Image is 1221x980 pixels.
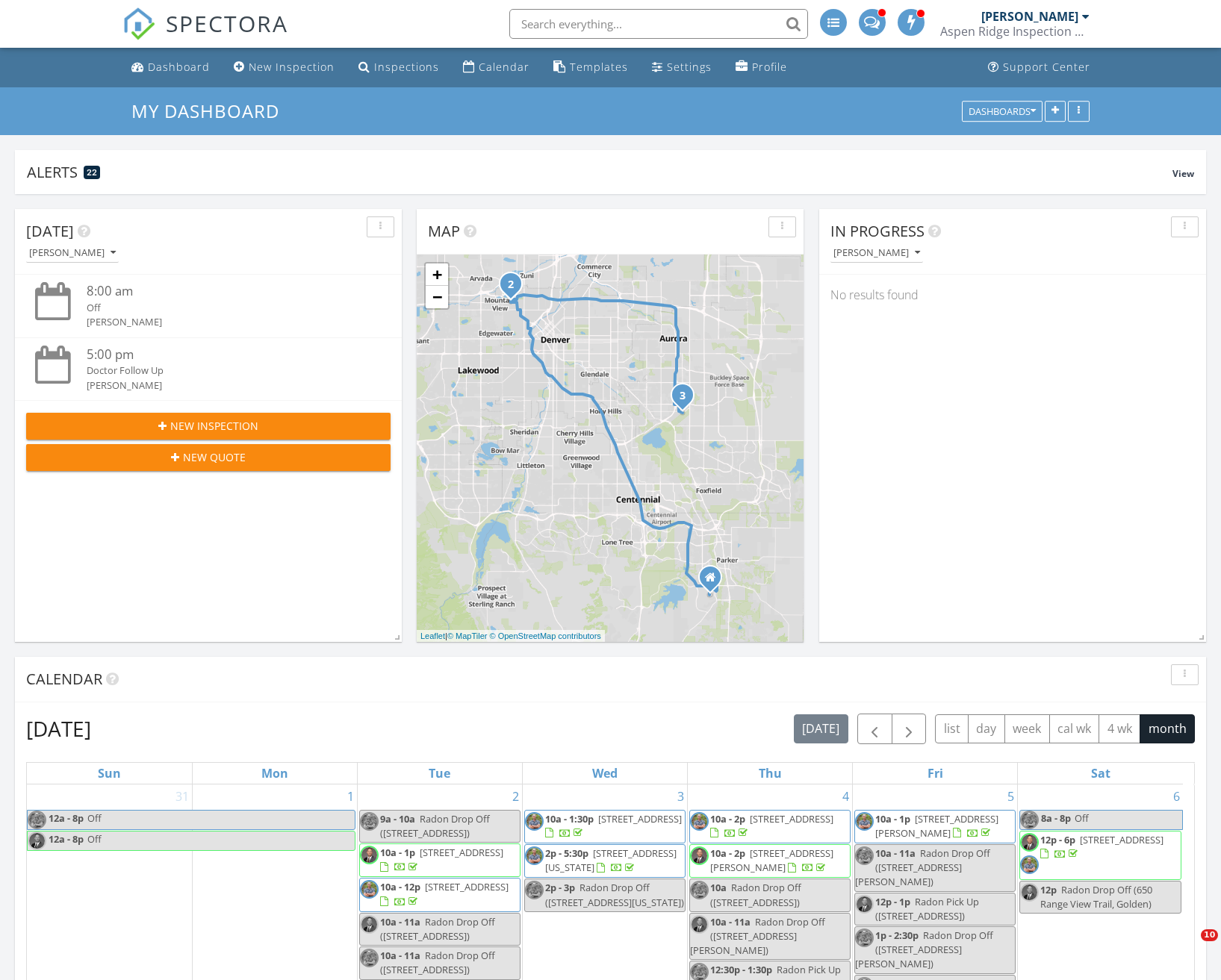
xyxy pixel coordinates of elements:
[87,378,360,393] div: [PERSON_NAME]
[1170,784,1183,808] a: Go to September 6, 2025
[690,915,709,934] img: screen_shot_20220111_at_2.52.21_pm.png
[710,846,745,860] span: 10a - 2p
[360,846,379,864] img: screen_shot_20220111_at_2.52.21_pm.png
[249,60,335,74] div: New Inspection
[420,631,445,640] a: Leaflet
[87,811,102,825] span: Off
[982,54,1096,81] a: Support Center
[730,54,793,81] a: Company Profile
[1049,714,1100,743] button: cal wk
[26,444,391,471] button: New Quote
[875,812,998,840] span: [STREET_ADDRESS][PERSON_NAME]
[1020,833,1039,852] img: screen_shot_20220111_at_2.52.21_pm.png
[1088,763,1113,784] a: Saturday
[875,812,910,825] span: 10a - 1p
[48,831,84,850] span: 12a - 8p
[570,60,628,74] div: Templates
[166,7,288,39] span: SPECTORA
[1003,60,1090,74] div: Support Center
[690,846,709,865] img: screen_shot_20220111_at_2.52.21_pm.png
[87,363,360,378] div: Doctor Follow Up
[428,221,460,241] span: Map
[710,846,833,874] span: [STREET_ADDRESS][PERSON_NAME]
[875,846,916,860] span: 10a - 11a
[674,784,687,808] a: Go to September 3, 2025
[1040,833,1163,861] a: 12p - 6p [STREET_ADDRESS]
[710,881,801,908] span: Radon Drop Off ([STREET_ADDRESS])
[855,895,874,914] img: screen_shot_20220111_at_2.52.21_pm.png
[87,167,97,178] span: 22
[87,832,102,846] span: Off
[750,812,833,825] span: [STREET_ADDRESS]
[968,714,1005,743] button: day
[981,9,1078,24] div: [PERSON_NAME]
[28,831,46,850] img: screen_shot_20220111_at_2.52.21_pm.png
[1020,855,1039,874] img: upsdated_headshot_2.jpg
[359,843,521,877] a: 10a - 1p [STREET_ADDRESS]
[131,99,292,123] a: My Dashboard
[689,844,851,878] a: 10a - 2p [STREET_ADDRESS][PERSON_NAME]
[87,346,360,364] div: 5:00 pm
[420,846,503,859] span: [STREET_ADDRESS]
[710,812,833,840] a: 10a - 2p [STREET_ADDRESS]
[710,812,745,825] span: 10a - 2p
[545,881,575,894] span: 2p - 3p
[360,949,379,967] img: upsdated_headshot_2.jpg
[1201,929,1218,941] span: 10
[352,54,445,81] a: Inspections
[87,301,360,315] div: Off
[1170,929,1206,965] iframe: Intercom live chat
[170,418,258,434] span: New Inspection
[359,878,521,911] a: 10a - 12p [STREET_ADDRESS]
[173,784,192,808] a: Go to August 31, 2025
[892,714,927,744] button: Next month
[380,880,509,908] a: 10a - 12p [STREET_ADDRESS]
[183,449,246,465] span: New Quote
[855,812,874,831] img: upsdated_headshot_2.jpg
[830,221,925,241] span: In Progress
[794,714,848,743] button: [DATE]
[258,763,291,784] a: Monday
[855,928,874,947] img: upsdated_headshot_2.jpg
[380,949,420,962] span: 10a - 11a
[426,763,453,784] a: Tuesday
[479,60,529,74] div: Calendar
[26,714,91,743] h2: [DATE]
[26,243,119,263] button: [PERSON_NAME]
[875,895,910,908] span: 12p - 1p
[690,881,709,899] img: upsdated_headshot_2.jpg
[360,880,379,899] img: upsdated_headshot_2.jpg
[1004,714,1050,743] button: week
[598,812,682,825] span: [STREET_ADDRESS]
[855,928,993,970] span: Radon Drop Off ([STREET_ADDRESS][PERSON_NAME])
[525,881,544,899] img: upsdated_headshot_2.jpg
[380,880,420,893] span: 10a - 12p
[940,24,1090,39] div: Aspen Ridge Inspection Services LLC
[524,844,686,878] a: 2p - 5:30p [STREET_ADDRESS][US_STATE]
[875,928,919,942] span: 1p - 2:30p
[545,812,594,825] span: 10a - 1:30p
[447,631,488,640] a: © MapTiler
[26,413,391,440] button: New Inspection
[508,280,514,290] i: 2
[426,263,448,286] a: Zoom in
[28,811,46,829] img: upsdated_headshot_2.jpg
[490,631,601,640] a: © OpenStreetMap contributors
[545,812,682,840] a: 10a - 1:30p [STREET_ADDRESS]
[95,763,124,784] a: Sunday
[122,20,288,52] a: SPECTORA
[380,846,503,873] a: 10a - 1p [STREET_ADDRESS]
[525,846,544,865] img: upsdated_headshot_2.jpg
[683,395,692,404] div: 14300 E Marina Dr 106, Aurora, CO 80014
[710,881,727,894] span: 10a
[833,248,920,258] div: [PERSON_NAME]
[509,784,522,808] a: Go to September 2, 2025
[87,315,360,329] div: [PERSON_NAME]
[547,54,634,81] a: Templates
[344,784,357,808] a: Go to September 1, 2025
[29,248,116,258] div: [PERSON_NAME]
[875,812,998,840] a: 10a - 1p [STREET_ADDRESS][PERSON_NAME]
[87,282,360,301] div: 8:00 am
[667,60,712,74] div: Settings
[819,275,1206,315] div: No results found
